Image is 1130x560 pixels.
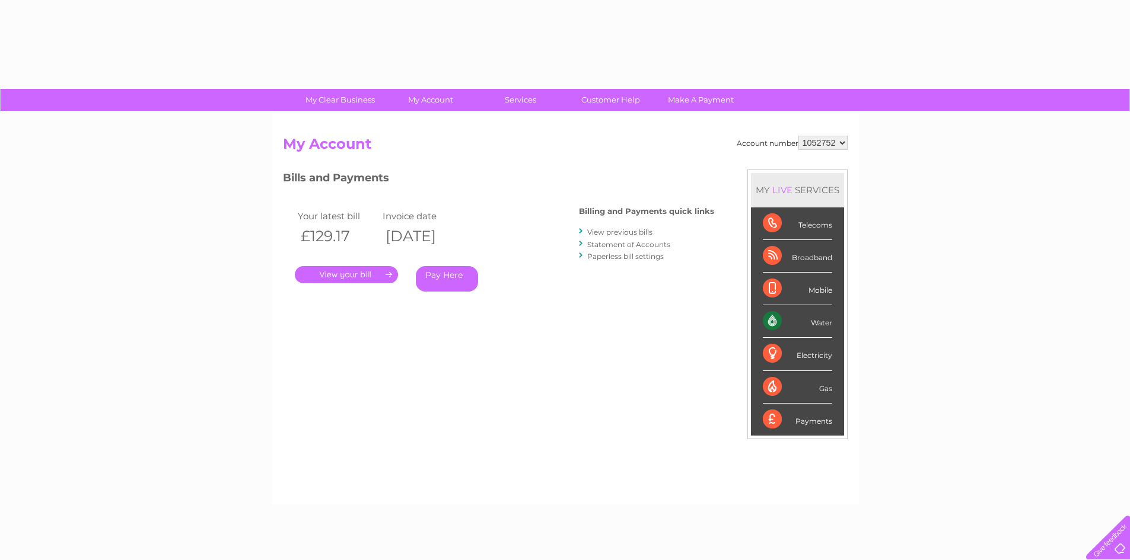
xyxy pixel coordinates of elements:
[737,136,848,150] div: Account number
[763,207,832,240] div: Telecoms
[763,371,832,404] div: Gas
[416,266,478,292] a: Pay Here
[652,89,750,111] a: Make A Payment
[763,338,832,370] div: Electricity
[770,184,795,196] div: LIVE
[763,305,832,338] div: Water
[380,224,465,248] th: [DATE]
[295,208,380,224] td: Your latest bill
[587,228,652,236] a: View previous bills
[763,404,832,436] div: Payments
[295,224,380,248] th: £129.17
[763,240,832,273] div: Broadband
[472,89,569,111] a: Services
[283,169,714,190] h3: Bills and Payments
[291,89,389,111] a: My Clear Business
[562,89,660,111] a: Customer Help
[283,136,848,158] h2: My Account
[587,252,664,261] a: Paperless bill settings
[295,266,398,283] a: .
[751,173,844,207] div: MY SERVICES
[381,89,479,111] a: My Account
[579,207,714,216] h4: Billing and Payments quick links
[380,208,465,224] td: Invoice date
[587,240,670,249] a: Statement of Accounts
[763,273,832,305] div: Mobile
